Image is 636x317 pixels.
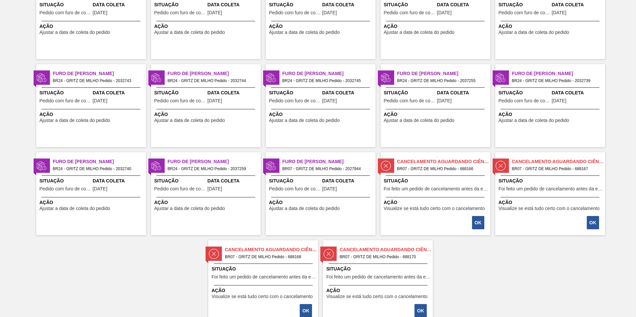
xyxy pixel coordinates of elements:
span: Situação [499,89,550,96]
span: Furo de Coleta [282,70,376,77]
span: Foi feito um pedido de cancelamento antes da etapa de aguardando faturamento [384,186,489,191]
span: Furo de Coleta [168,158,261,165]
span: Ação [40,23,144,30]
img: status [266,161,276,171]
span: Ação [384,23,489,30]
span: BR07 - GRITZ DE MILHO Pedido - 688170 [340,253,427,261]
span: Pedido com furo de coleta [269,186,321,191]
span: Situação [40,1,91,8]
span: 20/09/2025 [93,186,107,191]
span: Ajustar a data de coleta do pedido [154,118,225,123]
span: Situação [499,177,603,184]
span: Cancelamento aguardando ciência [340,246,433,253]
span: BR07 - GRITZ DE MILHO Pedido - 688167 [512,165,600,172]
span: Cancelamento aguardando ciência [512,158,605,165]
span: Pedido com furo de coleta [154,98,206,103]
span: 20/09/2025 [437,10,452,15]
span: 20/09/2025 [93,98,107,103]
span: Situação [269,89,321,96]
span: Furo de Coleta [168,70,261,77]
span: Situação [40,89,91,96]
span: Ação [326,287,431,294]
button: OK [587,216,599,229]
span: Data Coleta [552,1,603,8]
span: Situação [269,177,321,184]
span: 26/09/2025 [208,186,222,191]
span: Ação [154,111,259,118]
span: Ajustar a data de coleta do pedido [154,206,225,211]
span: Visualize se está tudo certo com o cancelamento [499,206,600,211]
span: Visualize se está tudo certo com o cancelamento [326,294,427,299]
img: status [266,73,276,83]
span: Ajustar a data de coleta do pedido [499,118,569,123]
span: 26/09/2025 [93,10,107,15]
span: BR07 - GRITZ DE MILHO Pedido - 688168 [225,253,313,261]
span: Pedido com furo de coleta [384,98,435,103]
span: Data Coleta [93,89,144,96]
img: status [381,161,391,171]
span: Pedido com furo de coleta [499,10,550,15]
span: 26/09/2025 [322,10,337,15]
span: Ajustar a data de coleta do pedido [154,30,225,35]
span: Ação [499,23,603,30]
span: Pedido com furo de coleta [499,98,550,103]
span: Ajustar a data de coleta do pedido [269,206,340,211]
button: OK [472,216,484,229]
span: Ajustar a data de coleta do pedido [40,118,110,123]
span: Pedido com furo de coleta [40,98,91,103]
span: Situação [384,89,435,96]
span: Furo de Coleta [397,70,490,77]
span: Ajustar a data de coleta do pedido [499,30,569,35]
span: Furo de Coleta [282,158,376,165]
span: Data Coleta [93,1,144,8]
span: BR24 - GRITZ DE MILHO Pedido - 2037259 [168,165,255,172]
span: BR07 - GRITZ DE MILHO Pedido - 2027944 [282,165,370,172]
span: Ajustar a data de coleta do pedido [269,30,340,35]
span: Furo de Coleta [53,70,146,77]
img: status [151,73,161,83]
div: Completar tarefa: 30226154 [473,215,485,230]
img: status [209,249,219,259]
span: Situação [384,177,489,184]
span: Ajustar a data de coleta do pedido [269,118,340,123]
span: 20/09/2025 [322,98,337,103]
img: status [324,249,334,259]
span: Pedido com furo de coleta [269,10,321,15]
span: Data Coleta [208,1,259,8]
img: status [37,161,47,171]
span: BR24 - GRITZ DE MILHO Pedido - 2032740 [53,165,141,172]
span: Ação [212,287,316,294]
span: Furo de Coleta [53,158,146,165]
span: Pedido com furo de coleta [154,186,206,191]
img: status [381,73,391,83]
span: Data Coleta [437,89,489,96]
span: Data Coleta [208,177,259,184]
span: Cancelamento aguardando ciência [225,246,318,253]
span: Ajustar a data de coleta do pedido [40,30,110,35]
span: Situação [384,1,435,8]
span: Pedido com furo de coleta [384,10,435,15]
span: Situação [269,1,321,8]
img: status [496,161,506,171]
span: Ajustar a data de coleta do pedido [40,206,110,211]
span: BR24 - GRITZ DE MILHO Pedido - 2032744 [168,77,255,84]
span: Data Coleta [322,177,374,184]
span: Situação [40,177,91,184]
span: Situação [499,1,550,8]
span: Situação [326,265,431,272]
span: Ação [40,199,144,206]
span: Ação [40,111,144,118]
div: Completar tarefa: 30226155 [587,215,600,230]
span: Ação [154,23,259,30]
span: Furo de Coleta [512,70,605,77]
span: Data Coleta [322,89,374,96]
span: Data Coleta [552,89,603,96]
span: Ajustar a data de coleta do pedido [384,30,455,35]
span: BR24 - GRITZ DE MILHO Pedido - 2037255 [397,77,485,84]
span: Ação [154,199,259,206]
span: BR24 - GRITZ DE MILHO Pedido - 2032739 [512,77,600,84]
span: Ação [499,199,603,206]
img: status [37,73,47,83]
span: Ação [269,199,374,206]
span: Foi feito um pedido de cancelamento antes da etapa de aguardando faturamento [326,274,431,279]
